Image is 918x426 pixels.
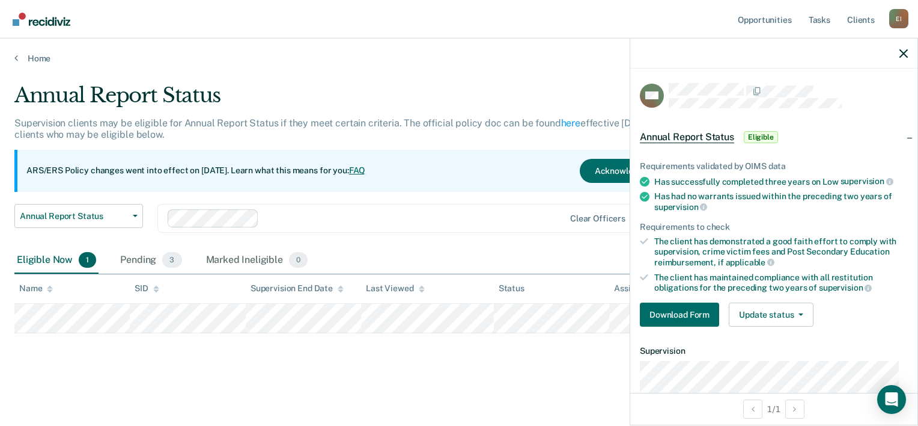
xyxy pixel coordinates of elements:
[640,131,734,143] span: Annual Report Status
[654,176,908,187] div: Has successfully completed three years on Low
[162,252,181,268] span: 3
[640,161,908,171] div: Requirements validated by OIMS data
[14,53,904,64] a: Home
[729,303,813,327] button: Update status
[614,283,670,294] div: Assigned to
[366,283,424,294] div: Last Viewed
[79,252,96,268] span: 1
[640,222,908,232] div: Requirements to check
[877,385,906,414] div: Open Intercom Messenger
[14,117,687,140] p: Supervision clients may be eligible for Annual Report Status if they meet certain criteria. The o...
[570,214,625,224] div: Clear officers
[654,273,908,293] div: The client has maintained compliance with all restitution obligations for the preceding two years of
[135,283,159,294] div: SID
[744,131,778,143] span: Eligible
[640,303,719,327] button: Download Form
[349,165,366,175] a: FAQ
[640,303,724,327] a: Navigate to form link
[743,400,762,419] button: Previous Opportunity
[654,236,908,267] div: The client has demonstrated a good faith effort to comply with supervision, crime victim fees and...
[14,247,99,274] div: Eligible Now
[499,283,524,294] div: Status
[819,283,872,292] span: supervision
[889,9,908,28] button: Profile dropdown button
[889,9,908,28] div: E I
[580,159,694,183] button: Acknowledge & Close
[785,400,804,419] button: Next Opportunity
[26,165,365,177] p: ARS/ERS Policy changes went into effect on [DATE]. Learn what this means for you:
[561,117,580,129] a: here
[726,258,774,267] span: applicable
[654,202,707,212] span: supervision
[630,118,917,156] div: Annual Report StatusEligible
[14,83,703,117] div: Annual Report Status
[118,247,184,274] div: Pending
[251,283,344,294] div: Supervision End Date
[13,13,70,26] img: Recidiviz
[19,283,53,294] div: Name
[20,211,128,221] span: Annual Report Status
[630,393,917,425] div: 1 / 1
[640,346,908,356] dt: Supervision
[840,176,893,186] span: supervision
[204,247,311,274] div: Marked Ineligible
[289,252,308,268] span: 0
[654,191,908,212] div: Has had no warrants issued within the preceding two years of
